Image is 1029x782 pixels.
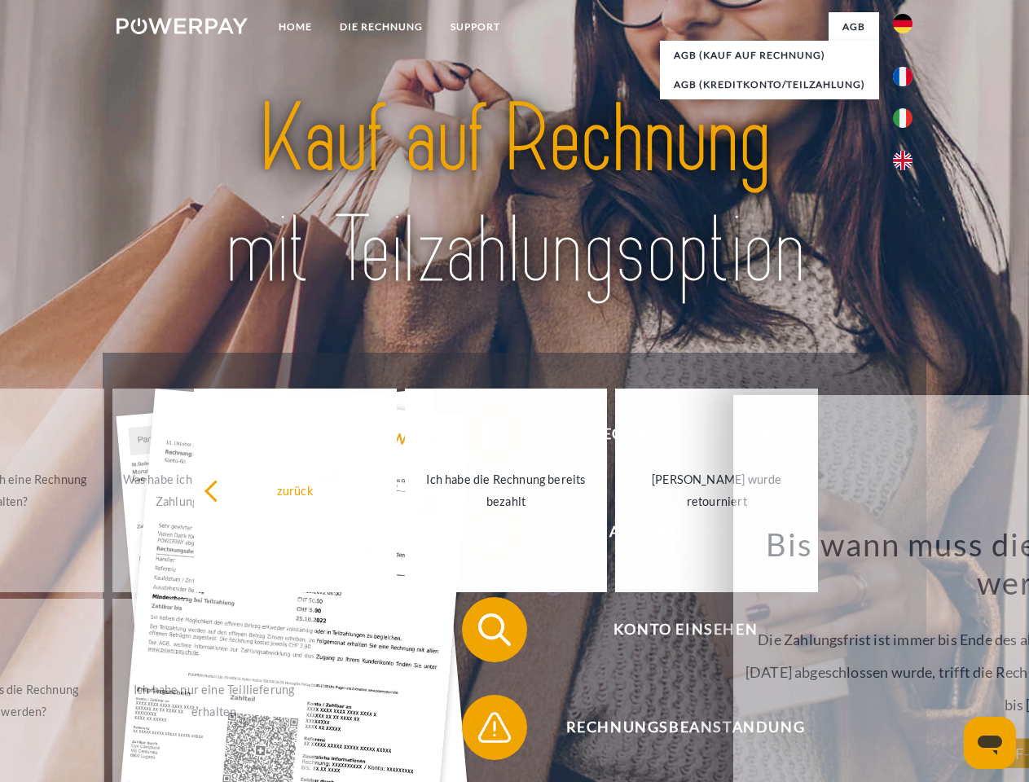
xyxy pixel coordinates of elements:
img: qb_search.svg [474,609,515,650]
img: logo-powerpay-white.svg [117,18,248,34]
div: zurück [204,479,387,501]
div: Ich habe nur eine Teillieferung erhalten [122,679,306,723]
div: [PERSON_NAME] wurde retourniert [625,468,808,512]
span: Konto einsehen [486,597,885,662]
a: SUPPORT [437,12,514,42]
button: Konto einsehen [462,597,886,662]
img: fr [893,67,912,86]
a: AGB (Kauf auf Rechnung) [660,41,879,70]
a: agb [829,12,879,42]
img: title-powerpay_de.svg [156,78,873,312]
img: it [893,108,912,128]
iframe: Schaltfläche zum Öffnen des Messaging-Fensters [964,717,1016,769]
a: Was habe ich noch offen, ist meine Zahlung eingegangen? [112,389,315,592]
button: Rechnungsbeanstandung [462,695,886,760]
img: en [893,151,912,170]
a: AGB (Kreditkonto/Teilzahlung) [660,70,879,99]
div: Was habe ich noch offen, ist meine Zahlung eingegangen? [122,468,306,512]
a: Home [265,12,326,42]
img: de [893,14,912,33]
div: Ich habe die Rechnung bereits bezahlt [415,468,598,512]
a: DIE RECHNUNG [326,12,437,42]
img: qb_warning.svg [474,707,515,748]
span: Rechnungsbeanstandung [486,695,885,760]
